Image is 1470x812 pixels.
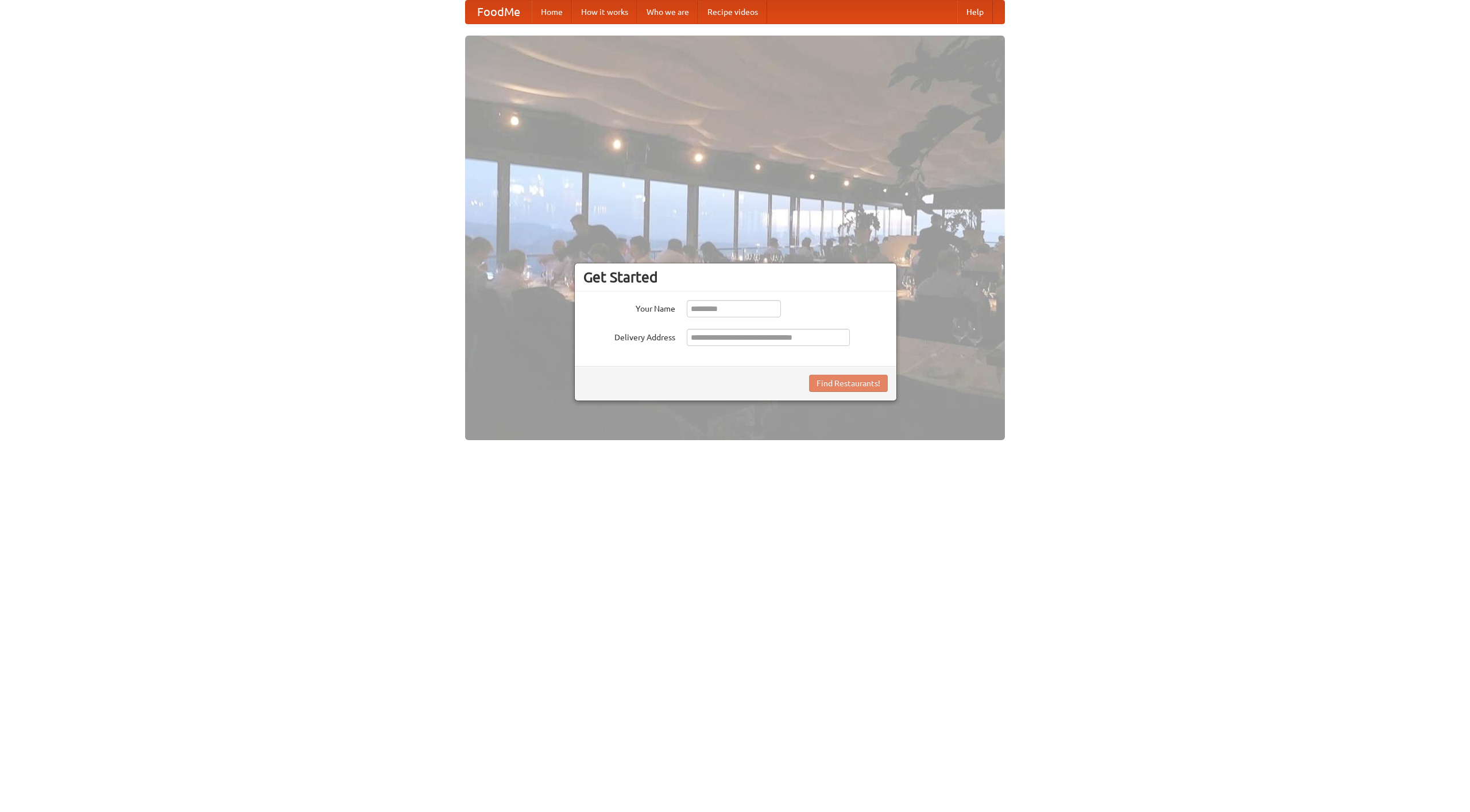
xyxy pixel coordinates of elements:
a: Who we are [637,1,698,24]
label: Delivery Address [583,329,675,343]
a: Home [532,1,572,24]
label: Your Name [583,300,675,314]
a: How it works [572,1,637,24]
a: Help [957,1,993,24]
h3: Get Started [583,269,888,286]
a: Recipe videos [698,1,767,24]
button: Find Restaurants! [809,375,888,392]
a: FoodMe [466,1,532,24]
